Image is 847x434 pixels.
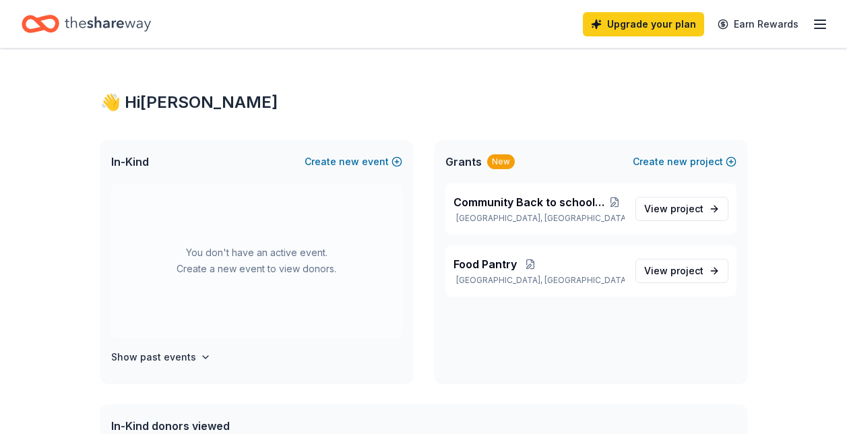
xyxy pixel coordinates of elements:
span: Community Back to school Block Party [453,194,604,210]
span: project [670,265,703,276]
div: In-Kind donors viewed [111,418,383,434]
a: Upgrade your plan [583,12,704,36]
p: [GEOGRAPHIC_DATA], [GEOGRAPHIC_DATA] [453,213,625,224]
div: 👋 Hi [PERSON_NAME] [100,92,747,113]
span: new [339,154,359,170]
h4: Show past events [111,349,196,365]
a: Earn Rewards [710,12,807,36]
span: Food Pantry [453,256,517,272]
div: New [487,154,515,169]
a: View project [635,197,728,221]
span: project [670,203,703,214]
button: Createnewproject [633,154,736,170]
p: [GEOGRAPHIC_DATA], [GEOGRAPHIC_DATA] [453,275,625,286]
span: View [644,201,703,217]
span: In-Kind [111,154,149,170]
button: Createnewevent [305,154,402,170]
span: new [667,154,687,170]
button: Show past events [111,349,211,365]
div: You don't have an active event. Create a new event to view donors. [111,183,402,338]
span: View [644,263,703,279]
a: View project [635,259,728,283]
a: Home [22,8,151,40]
span: Grants [445,154,482,170]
